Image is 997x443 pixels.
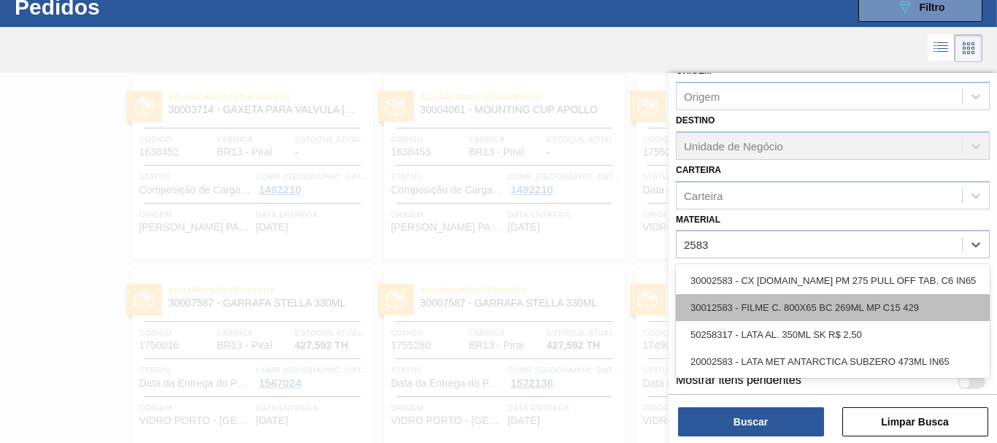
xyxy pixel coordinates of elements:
[676,374,801,391] label: Mostrar itens pendentes
[955,34,982,62] div: Visão em Cards
[684,90,720,102] div: Origem
[684,189,723,201] div: Carteira
[920,1,945,13] span: Filtro
[676,348,990,375] div: 20002583 - LATA MET ANTARCTICA SUBZERO 473ML IN65
[676,321,990,348] div: 50258317 - LATA AL. 350ML SK R$ 2,50
[676,267,990,294] div: 30002583 - CX [DOMAIN_NAME] PM 275 PULL OFF TAB. C6 IN65
[928,34,955,62] div: Visão em Lista
[676,165,721,175] label: Carteira
[676,294,990,321] div: 30012583 - FILME C. 800X65 BC 269ML MP C15 429
[676,115,715,126] label: Destino
[676,215,720,225] label: Material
